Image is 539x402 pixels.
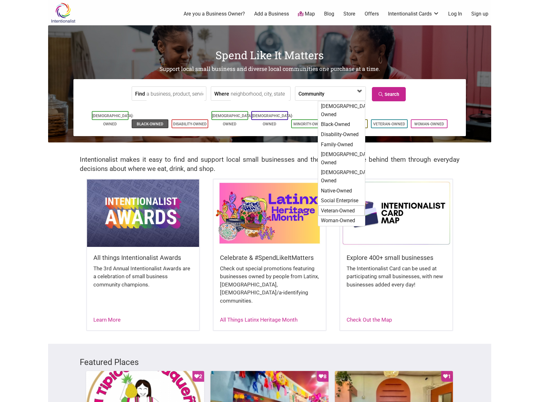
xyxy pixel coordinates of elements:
[372,87,406,101] a: Search
[414,122,444,126] a: Woman-Owned
[298,87,324,100] label: Community
[319,119,364,129] div: Black-Owned
[220,317,298,323] a: All Things Latinx Heritage Month
[48,65,491,73] h2: Support local small business and diverse local communities one purchase at a time.
[147,87,204,101] input: a business, product, service
[137,122,163,126] a: Black-Owned
[448,10,462,17] a: Log In
[319,149,364,167] div: [DEMOGRAPHIC_DATA]-Owned
[93,317,121,323] a: Learn More
[214,179,326,247] img: Latinx / Hispanic Heritage Month
[92,114,134,126] a: [DEMOGRAPHIC_DATA]-Owned
[319,101,364,119] div: [DEMOGRAPHIC_DATA]-Owned
[319,140,364,150] div: Family-Owned
[220,253,319,262] h5: Celebrate & #SpendLikeItMatters
[135,87,145,100] label: Find
[319,186,364,196] div: Native-Owned
[347,265,446,295] div: The Intentionalist Card can be used at participating small businesses, with new businesses added ...
[231,87,289,101] input: neighborhood, city, state
[318,205,365,216] div: Veteran-Owned
[343,10,355,17] a: Store
[80,356,460,368] h3: Featured Places
[254,10,289,17] a: Add a Business
[373,122,405,126] a: Veteran-Owned
[93,265,193,295] div: The 3rd Annual Intentionalist Awards are a celebration of small business community champions.
[173,122,207,126] a: Disability-Owned
[212,114,253,126] a: [DEMOGRAPHIC_DATA]-Owned
[80,155,460,173] h2: Intentionalist makes it easy to find and support local small businesses and the diverse people be...
[293,122,326,126] a: Minority-Owned
[365,10,379,17] a: Offers
[319,129,364,140] div: Disability-Owned
[184,10,245,17] a: Are you a Business Owner?
[87,179,199,247] img: Intentionalist Awards
[471,10,488,17] a: Sign up
[48,3,78,23] img: Intentionalist
[252,114,293,126] a: [DEMOGRAPHIC_DATA]-Owned
[319,167,364,185] div: [DEMOGRAPHIC_DATA]-Owned
[340,179,452,247] img: Intentionalist Card Map
[214,87,229,100] label: Where
[220,265,319,311] div: Check out special promotions featuring businesses owned by people from Latinx, [DEMOGRAPHIC_DATA]...
[298,10,315,18] a: Map
[388,10,439,17] a: Intentionalist Cards
[48,47,491,63] h1: Spend Like It Matters
[324,10,334,17] a: Blog
[347,317,392,323] a: Check Out the Map
[347,253,446,262] h5: Explore 400+ small businesses
[319,216,364,226] div: Woman-Owned
[93,253,193,262] h5: All things Intentionalist Awards
[319,196,364,206] div: Social Enterprise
